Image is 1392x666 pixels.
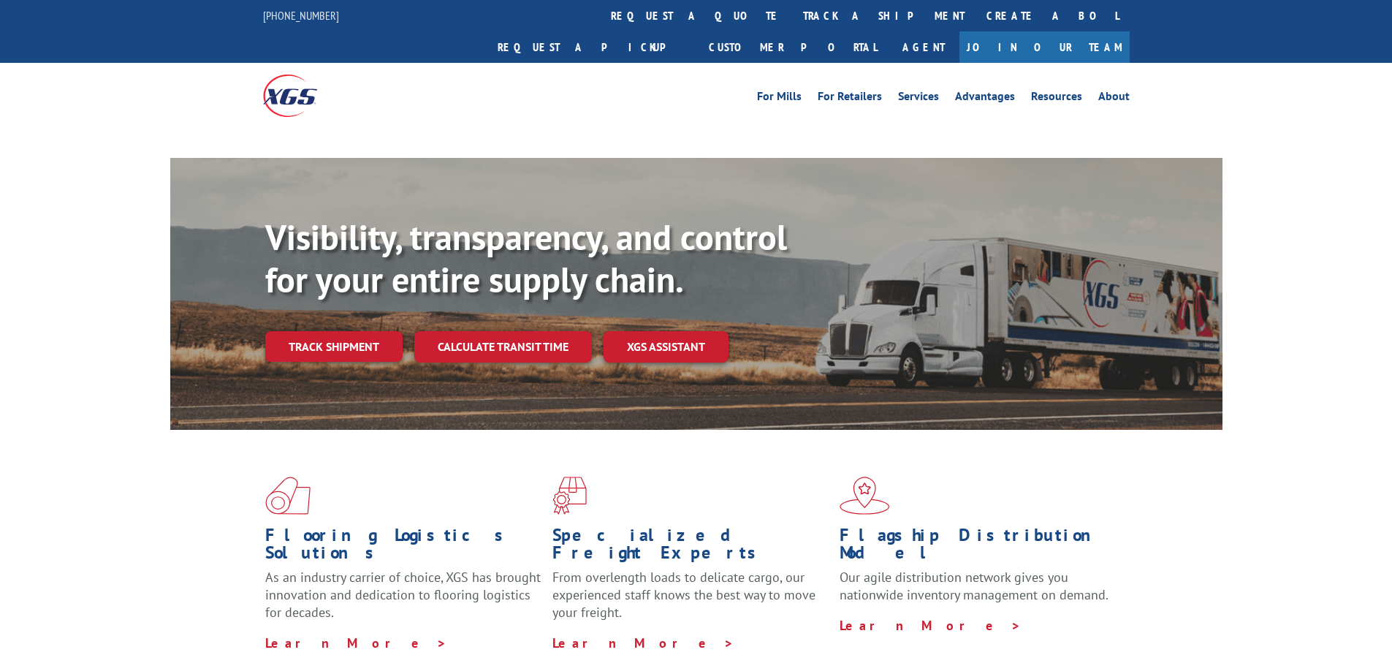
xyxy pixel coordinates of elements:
[840,569,1108,603] span: Our agile distribution network gives you nationwide inventory management on demand.
[840,526,1116,569] h1: Flagship Distribution Model
[265,331,403,362] a: Track shipment
[888,31,959,63] a: Agent
[414,331,592,363] a: Calculate transit time
[840,617,1022,634] a: Learn More >
[840,477,890,515] img: xgs-icon-flagship-distribution-model-red
[487,31,698,63] a: Request a pickup
[1098,91,1130,107] a: About
[265,635,447,651] a: Learn More >
[955,91,1015,107] a: Advantages
[604,331,729,363] a: XGS ASSISTANT
[698,31,888,63] a: Customer Portal
[263,8,339,23] a: [PHONE_NUMBER]
[552,526,829,569] h1: Specialized Freight Experts
[265,569,541,621] span: As an industry carrier of choice, XGS has brought innovation and dedication to flooring logistics...
[1031,91,1082,107] a: Resources
[265,477,311,515] img: xgs-icon-total-supply-chain-intelligence-red
[552,569,829,634] p: From overlength loads to delicate cargo, our experienced staff knows the best way to move your fr...
[265,526,541,569] h1: Flooring Logistics Solutions
[898,91,939,107] a: Services
[959,31,1130,63] a: Join Our Team
[757,91,802,107] a: For Mills
[552,477,587,515] img: xgs-icon-focused-on-flooring-red
[818,91,882,107] a: For Retailers
[265,214,787,302] b: Visibility, transparency, and control for your entire supply chain.
[552,635,734,651] a: Learn More >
